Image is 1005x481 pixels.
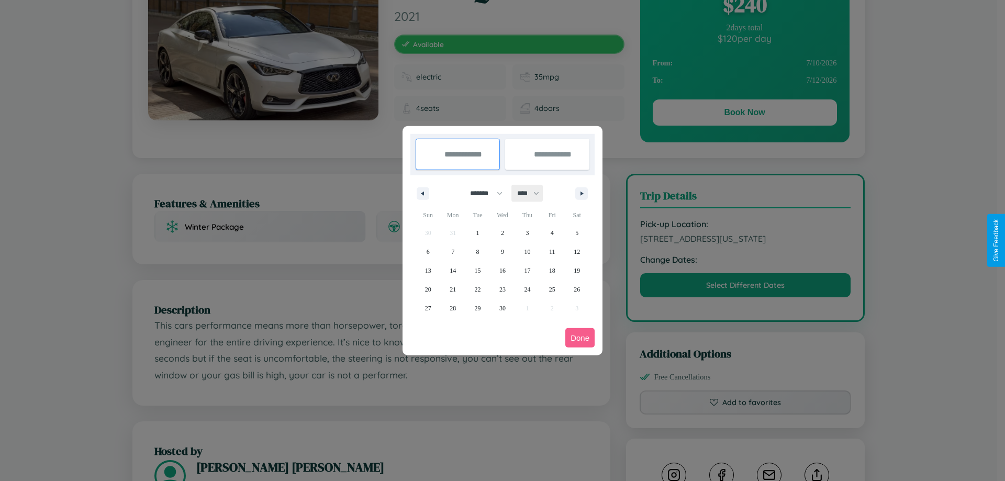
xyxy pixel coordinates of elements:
[540,207,564,223] span: Fri
[450,261,456,280] span: 14
[451,242,454,261] span: 7
[549,261,555,280] span: 18
[515,223,540,242] button: 3
[416,280,440,299] button: 20
[425,280,431,299] span: 20
[465,223,490,242] button: 1
[475,299,481,318] span: 29
[476,223,479,242] span: 1
[540,223,564,242] button: 4
[490,299,515,318] button: 30
[416,261,440,280] button: 13
[425,299,431,318] span: 27
[565,242,589,261] button: 12
[575,223,578,242] span: 5
[549,242,555,261] span: 11
[499,299,506,318] span: 30
[490,280,515,299] button: 23
[450,280,456,299] span: 21
[549,280,555,299] span: 25
[475,261,481,280] span: 15
[515,261,540,280] button: 17
[425,261,431,280] span: 13
[440,280,465,299] button: 21
[465,299,490,318] button: 29
[499,261,506,280] span: 16
[416,242,440,261] button: 6
[440,207,465,223] span: Mon
[992,219,1000,262] div: Give Feedback
[565,280,589,299] button: 26
[574,261,580,280] span: 19
[574,280,580,299] span: 26
[465,261,490,280] button: 15
[490,261,515,280] button: 16
[427,242,430,261] span: 6
[465,207,490,223] span: Tue
[565,207,589,223] span: Sat
[465,242,490,261] button: 8
[416,299,440,318] button: 27
[490,223,515,242] button: 2
[515,207,540,223] span: Thu
[501,223,504,242] span: 2
[565,223,589,242] button: 5
[551,223,554,242] span: 4
[565,261,589,280] button: 19
[526,223,529,242] span: 3
[565,328,595,348] button: Done
[540,261,564,280] button: 18
[574,242,580,261] span: 12
[475,280,481,299] span: 22
[515,242,540,261] button: 10
[465,280,490,299] button: 22
[450,299,456,318] span: 28
[476,242,479,261] span: 8
[524,280,530,299] span: 24
[490,242,515,261] button: 9
[440,299,465,318] button: 28
[524,261,530,280] span: 17
[416,207,440,223] span: Sun
[540,280,564,299] button: 25
[490,207,515,223] span: Wed
[440,242,465,261] button: 7
[499,280,506,299] span: 23
[524,242,530,261] span: 10
[515,280,540,299] button: 24
[440,261,465,280] button: 14
[501,242,504,261] span: 9
[540,242,564,261] button: 11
